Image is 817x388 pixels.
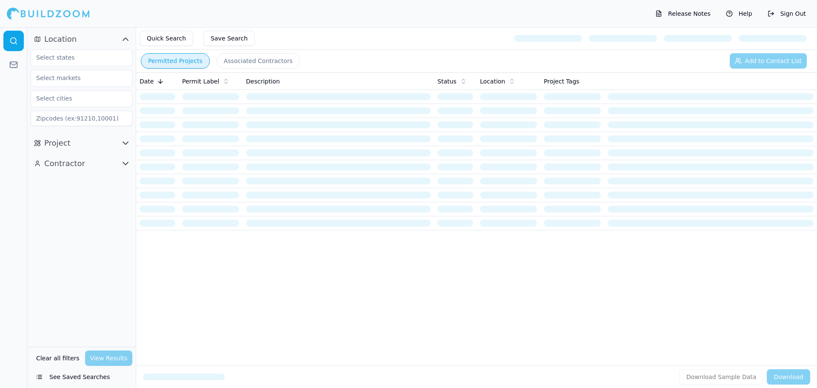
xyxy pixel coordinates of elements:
[34,351,82,366] button: Clear all filters
[140,77,154,86] span: Date
[480,77,505,86] span: Location
[437,77,457,86] span: Status
[141,53,210,69] button: Permitted Projects
[44,137,71,149] span: Project
[44,158,85,170] span: Contractor
[31,32,132,46] button: Location
[31,91,121,106] input: Select cities
[763,7,810,20] button: Sign Out
[44,33,77,45] span: Location
[31,111,132,126] input: Zipcodes (ex:91210,10001)
[246,77,280,86] span: Description
[31,369,132,385] button: See Saved Searches
[31,70,121,86] input: Select markets
[31,157,132,170] button: Contractor
[31,50,121,65] input: Select states
[722,7,757,20] button: Help
[31,136,132,150] button: Project
[217,53,300,69] button: Associated Contractors
[203,31,255,46] button: Save Search
[651,7,715,20] button: Release Notes
[544,77,579,86] span: Project Tags
[140,31,193,46] button: Quick Search
[182,77,219,86] span: Permit Label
